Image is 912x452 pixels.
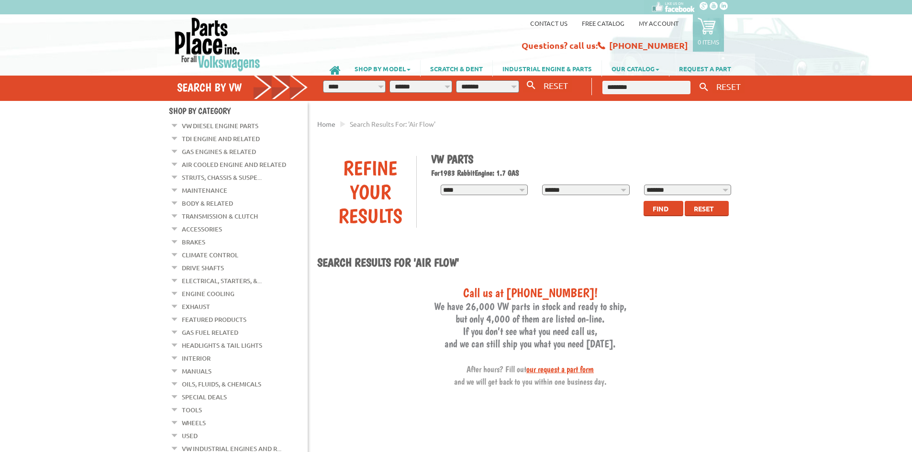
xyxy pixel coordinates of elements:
a: Wheels [182,417,206,429]
a: Oils, Fluids, & Chemicals [182,378,261,390]
h1: VW Parts [431,152,736,166]
button: Search By VW... [523,78,539,92]
a: Free Catalog [582,19,624,27]
button: Reset [685,201,729,216]
a: SHOP BY MODEL [345,60,420,77]
span: Search results for: 'air flow' [350,120,435,128]
a: Climate Control [182,249,238,261]
span: Reset [694,204,714,213]
span: Call us at [PHONE_NUMBER]! [463,285,598,300]
h4: Shop By Category [169,106,308,116]
a: Special Deals [182,391,227,403]
a: SCRATCH & DENT [421,60,492,77]
h3: We have 26,000 VW parts in stock and ready to ship, but only 4,000 of them are listed on-line. If... [317,285,743,387]
h1: Search results for 'air flow' [317,255,743,271]
a: Engine Cooling [182,287,234,300]
a: Headlights & Tail Lights [182,339,262,352]
a: Electrical, Starters, &... [182,275,262,287]
a: Tools [182,404,202,416]
a: Featured Products [182,313,246,326]
a: Air Cooled Engine and Related [182,158,286,171]
a: Transmission & Clutch [182,210,258,222]
button: Keyword Search [697,79,711,95]
a: Interior [182,352,211,364]
a: 0 items [693,14,724,52]
h2: 1983 Rabbit [431,168,736,177]
a: Drive Shafts [182,262,224,274]
span: After hours? Fill out and we will get back to you within one business day. [454,364,607,386]
a: INDUSTRIAL ENGINE & PARTS [493,60,601,77]
button: RESET [540,78,572,92]
a: Gas Fuel Related [182,326,238,339]
a: Home [317,120,335,128]
a: our request a part form [526,364,594,374]
span: For [431,168,440,177]
a: Used [182,430,198,442]
button: Find [644,201,683,216]
a: Accessories [182,223,222,235]
a: Exhaust [182,300,210,313]
a: Brakes [182,236,205,248]
a: VW Diesel Engine Parts [182,120,258,132]
a: Struts, Chassis & Suspe... [182,171,262,184]
a: Manuals [182,365,211,377]
a: Gas Engines & Related [182,145,256,158]
a: TDI Engine and Related [182,132,260,145]
span: Find [653,204,668,213]
a: My Account [639,19,678,27]
a: OUR CATALOG [602,60,669,77]
a: Body & Related [182,197,233,209]
a: Maintenance [182,184,227,197]
div: Refine Your Results [324,156,416,228]
a: REQUEST A PART [669,60,741,77]
span: RESET [544,80,568,90]
button: RESET [712,79,745,93]
img: Parts Place Inc! [174,17,261,72]
span: RESET [716,81,741,91]
p: 0 items [698,38,719,46]
span: Engine: 1.7 GAS [475,168,519,177]
a: Contact us [530,19,567,27]
h4: Search by VW [177,80,308,94]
